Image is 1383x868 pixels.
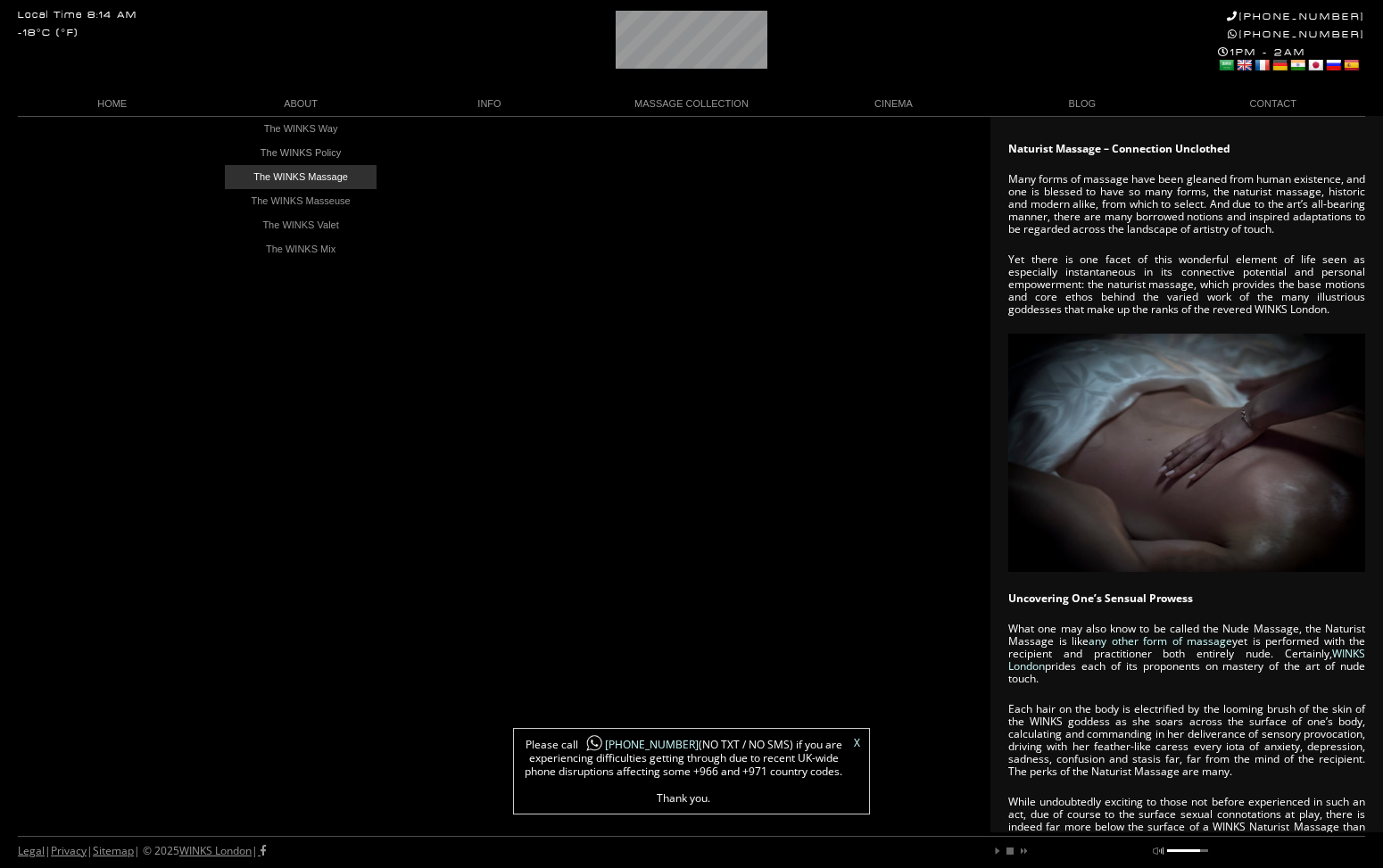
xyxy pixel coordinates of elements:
[1228,29,1365,40] a: [PHONE_NUMBER]
[1005,846,1015,856] a: stop
[1008,703,1365,778] p: Each hair on the body is electrified by the looming brush of the skin of the WINKS goddess as she...
[1008,334,1365,572] img: Naturist Massage London
[585,734,603,753] img: whatsapp-icon1.png
[225,189,377,213] a: The WINKS Masseuse
[1008,143,1365,155] h1: Naturist Massage – Connection Unclothed
[206,92,394,116] a: ABOUT
[1017,846,1028,856] a: next
[395,92,584,116] a: INFO
[578,737,699,752] a: [PHONE_NUMBER]
[1218,46,1365,75] div: 1PM - 2AM
[854,738,860,748] a: X
[93,843,134,858] a: Sitemap
[179,843,252,858] a: WINKS London
[1008,646,1365,674] a: WINKS London
[225,117,377,141] a: The WINKS Way
[799,92,988,116] a: CINEMA
[523,738,844,805] span: Please call (NO TXT / NO SMS) if you are experiencing difficulties getting through due to recent ...
[225,141,377,165] a: The WINKS Policy
[1089,633,1232,649] a: any other form of massage
[1254,58,1270,72] a: French
[1271,58,1288,72] a: German
[1343,58,1359,72] a: Spanish
[1008,623,1365,685] p: What one may also know to be called the Nude Massage, the Naturist Massage is like yet is perform...
[1236,58,1252,72] a: English
[51,843,87,858] a: Privacy
[1008,592,1365,605] h2: Uncovering One’s Sensual Prowess
[18,29,79,38] div: -18°C (°F)
[988,92,1176,116] a: BLOG
[1227,11,1365,22] a: [PHONE_NUMBER]
[1153,846,1164,856] a: mute
[18,92,206,116] a: HOME
[1289,58,1305,72] a: Hindi
[18,843,45,858] a: Legal
[1218,58,1234,72] a: Arabic
[992,846,1003,856] a: play
[1177,92,1365,116] a: CONTACT
[225,237,377,261] a: The WINKS Mix
[1008,253,1365,316] p: Yet there is one facet of this wonderful element of life seen as especially instantaneous in its ...
[584,92,799,116] a: MASSAGE COLLECTION
[225,165,377,189] a: The WINKS Massage
[18,11,137,21] div: Local Time 8:14 AM
[1325,58,1341,72] a: Russian
[18,837,266,865] div: | | | © 2025 |
[1307,58,1323,72] a: Japanese
[1008,796,1365,846] p: While undoubtedly exciting to those not before experienced in such an act, due of course to the s...
[225,213,377,237] a: The WINKS Valet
